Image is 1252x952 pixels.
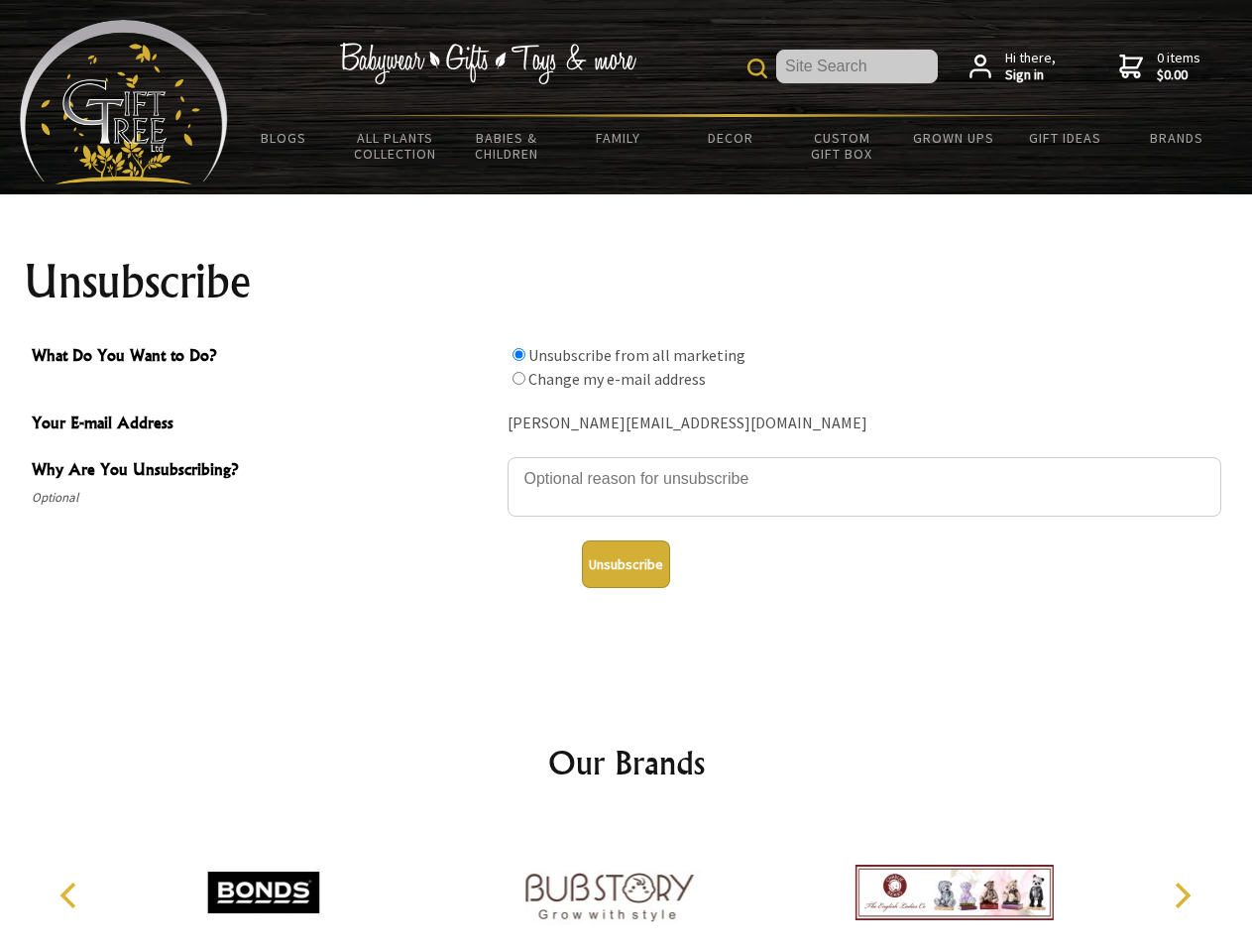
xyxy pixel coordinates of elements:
a: Hi there,Sign in [969,50,1056,84]
a: Gift Ideas [1009,117,1121,159]
h1: Unsubscribe [24,258,1229,305]
img: Babywear - Gifts - Toys & more [339,43,636,84]
button: Previous [50,874,93,917]
input: What Do You Want to Do? [512,348,525,361]
span: Your E-mail Address [32,411,498,439]
a: 0 items$0.00 [1119,50,1200,84]
img: product search [747,59,767,78]
img: Babyware - Gifts - Toys and more... [20,20,228,184]
textarea: Why Are You Unsubscribing? [508,457,1221,517]
a: Custom Gift Box [786,117,898,175]
span: Hi there, [1005,50,1056,84]
button: Unsubscribe [582,540,670,588]
div: [PERSON_NAME][EMAIL_ADDRESS][DOMAIN_NAME] [508,409,1221,439]
input: Site Search [776,50,938,83]
a: Decor [674,117,786,159]
a: Brands [1121,117,1233,159]
strong: Sign in [1005,66,1056,84]
span: 0 items [1157,49,1200,84]
label: Change my e-mail address [528,369,706,389]
span: Why Are You Unsubscribing? [32,457,498,486]
a: BLOGS [228,117,340,159]
h2: Our Brands [40,739,1213,786]
a: Family [563,117,675,159]
span: What Do You Want to Do? [32,343,498,372]
label: Unsubscribe from all marketing [528,345,745,365]
a: Babies & Children [451,117,563,175]
button: Next [1160,874,1203,917]
a: Grown Ups [897,117,1009,159]
a: All Plants Collection [340,117,452,175]
strong: $0.00 [1157,66,1200,84]
input: What Do You Want to Do? [512,372,525,385]
span: Optional [32,486,498,510]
